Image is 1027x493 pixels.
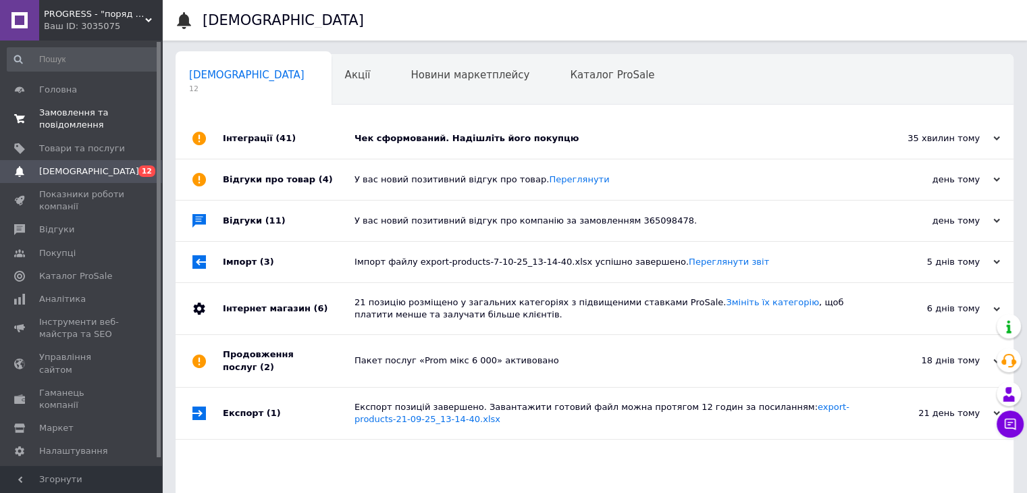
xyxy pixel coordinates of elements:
[313,303,327,313] span: (6)
[354,256,865,268] div: Імпорт файлу export-products-7-10-25_13-14-40.xlsx успішно завершено.
[319,174,333,184] span: (4)
[865,174,1000,186] div: день тому
[39,316,125,340] span: Інструменти веб-майстра та SEO
[189,69,305,81] span: [DEMOGRAPHIC_DATA]
[865,303,1000,315] div: 6 днів тому
[354,296,865,321] div: 21 позицію розміщено у загальних категоріях з підвищеними ставками ProSale. , щоб платити менше т...
[223,201,354,241] div: Відгуки
[275,133,296,143] span: (41)
[39,84,77,96] span: Головна
[865,215,1000,227] div: день тому
[265,215,286,226] span: (11)
[354,355,865,367] div: Пакет послуг «Prom мікс 6 000» активовано
[726,297,819,307] a: Змініть їх категорію
[260,362,274,372] span: (2)
[223,335,354,386] div: Продовження послуг
[189,84,305,94] span: 12
[39,270,112,282] span: Каталог ProSale
[39,445,108,457] span: Налаштування
[39,422,74,434] span: Маркет
[354,402,849,424] a: export-products-21-09-25_13-14-40.xlsx
[203,12,364,28] h1: [DEMOGRAPHIC_DATA]
[267,408,281,418] span: (1)
[260,257,274,267] span: (3)
[39,165,139,178] span: [DEMOGRAPHIC_DATA]
[549,174,609,184] a: Переглянути
[354,174,865,186] div: У вас новий позитивний відгук про товар.
[223,283,354,334] div: Інтернет магазин
[411,69,529,81] span: Новини маркетплейсу
[39,224,74,236] span: Відгуки
[223,159,354,200] div: Відгуки про товар
[570,69,654,81] span: Каталог ProSale
[354,215,865,227] div: У вас новий позитивний відгук про компанію за замовленням 365098478.
[223,118,354,159] div: Інтеграції
[223,388,354,439] div: Експорт
[44,8,145,20] span: PROGRESS - "поряд з Нами..."
[354,401,865,425] div: Експорт позицій завершено. Завантажити готовий файл можна протягом 12 годин за посиланням:
[865,355,1000,367] div: 18 днів тому
[39,142,125,155] span: Товари та послуги
[223,242,354,282] div: Імпорт
[865,132,1000,145] div: 35 хвилин тому
[39,107,125,131] span: Замовлення та повідомлення
[39,387,125,411] span: Гаманець компанії
[997,411,1024,438] button: Чат з покупцем
[865,256,1000,268] div: 5 днів тому
[345,69,371,81] span: Акції
[865,407,1000,419] div: 21 день тому
[44,20,162,32] div: Ваш ID: 3035075
[39,293,86,305] span: Аналітика
[39,351,125,375] span: Управління сайтом
[39,247,76,259] span: Покупці
[138,165,155,177] span: 12
[354,132,865,145] div: Чек сформований. Надішліть його покупцю
[7,47,159,72] input: Пошук
[39,188,125,213] span: Показники роботи компанії
[689,257,769,267] a: Переглянути звіт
